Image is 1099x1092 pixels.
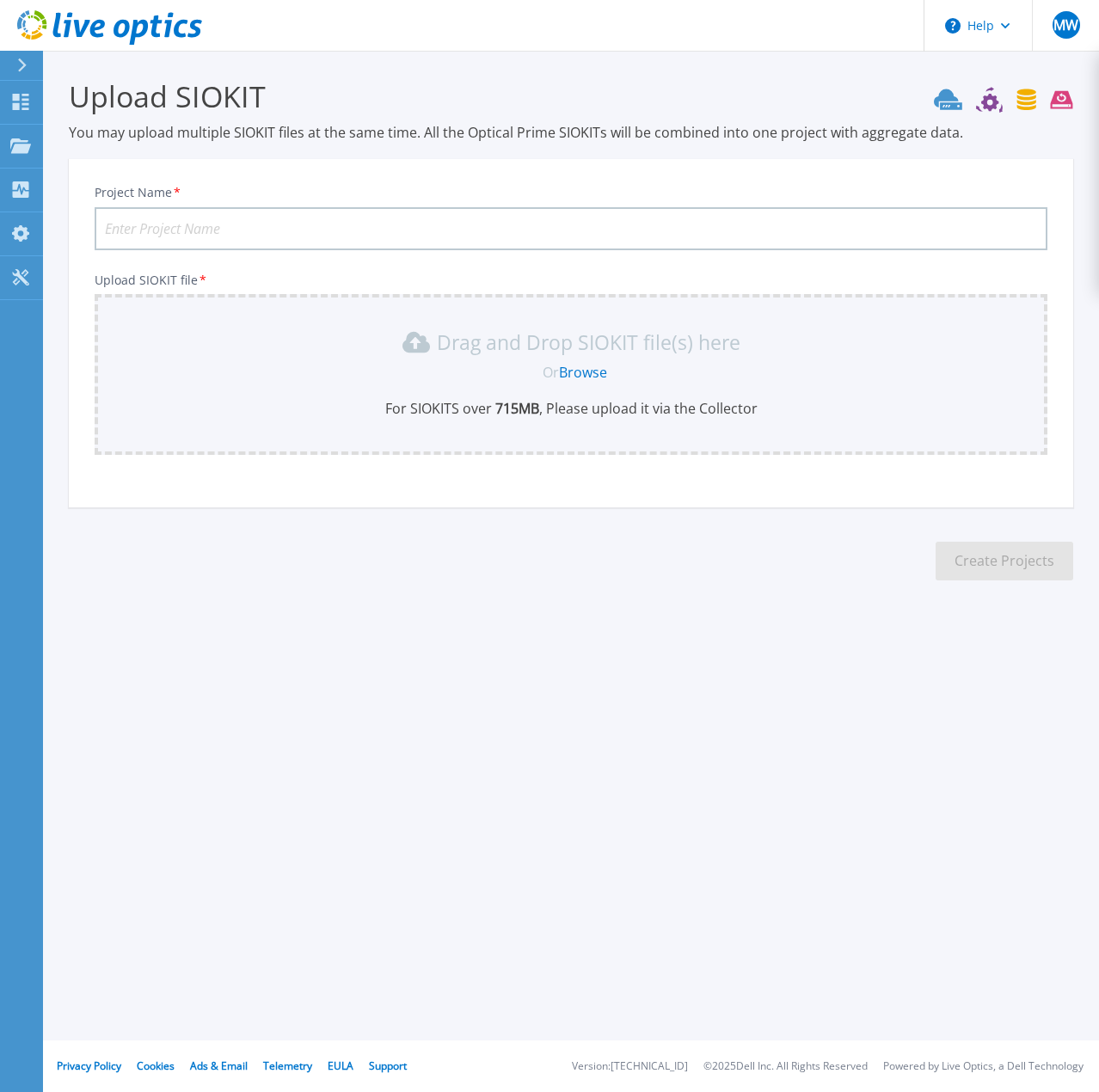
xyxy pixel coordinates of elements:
[69,123,1073,142] p: You may upload multiple SIOKIT files at the same time. All the Optical Prime SIOKITs will be comb...
[328,1058,353,1073] a: EULA
[57,1058,121,1073] a: Privacy Policy
[543,363,559,382] span: Or
[95,207,1047,250] input: Enter Project Name
[95,187,182,199] label: Project Name
[369,1058,407,1073] a: Support
[572,1061,688,1072] li: Version: [TECHNICAL_ID]
[936,542,1073,580] button: Create Projects
[703,1061,868,1072] li: © 2025 Dell Inc. All Rights Reserved
[95,273,1047,287] p: Upload SIOKIT file
[1053,18,1078,32] span: MW
[190,1058,248,1073] a: Ads & Email
[437,334,740,351] p: Drag and Drop SIOKIT file(s) here
[263,1058,312,1073] a: Telemetry
[492,399,539,418] b: 715 MB
[883,1061,1084,1072] li: Powered by Live Optics, a Dell Technology
[69,77,1073,116] h3: Upload SIOKIT
[105,328,1037,418] div: Drag and Drop SIOKIT file(s) here OrBrowseFor SIOKITS over 715MB, Please upload it via the Collector
[559,363,607,382] a: Browse
[137,1058,175,1073] a: Cookies
[105,399,1037,418] p: For SIOKITS over , Please upload it via the Collector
